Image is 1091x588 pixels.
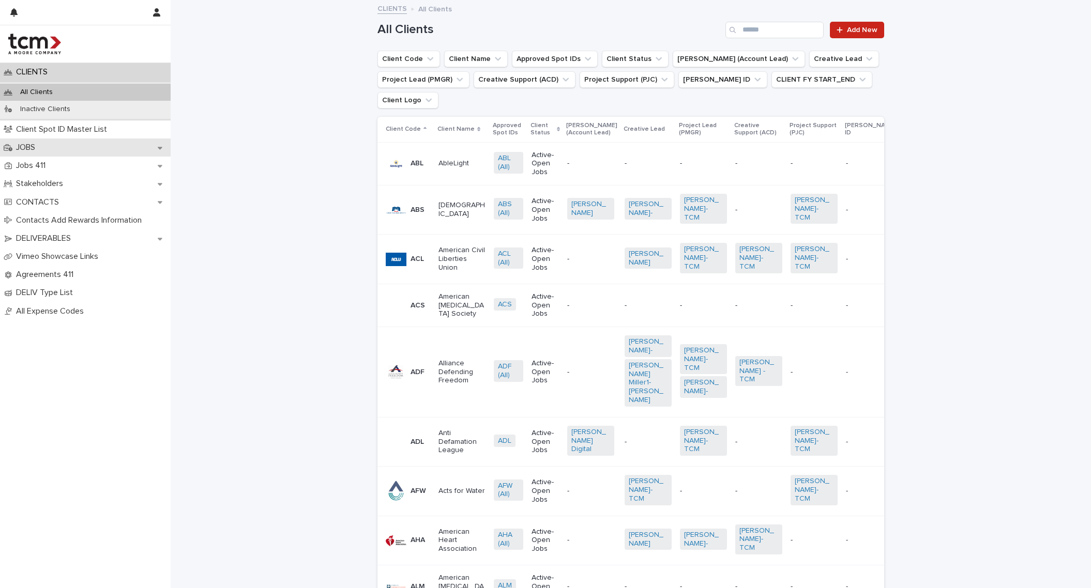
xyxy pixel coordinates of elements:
[795,196,834,222] a: [PERSON_NAME]-TCM
[795,245,834,271] a: [PERSON_NAME]-TCM
[567,301,614,310] p: -
[12,215,150,225] p: Contacts Add Rewards Information
[444,51,508,67] button: Client Name
[377,71,469,88] button: Project Lead (PMGR)
[377,2,407,14] a: CLIENTS
[437,123,475,135] p: Client Name
[795,428,834,454] a: [PERSON_NAME]-TCM
[624,123,665,135] p: Creative Lead
[567,368,614,377] p: -
[438,429,486,455] p: Anti Defamation League
[498,200,519,218] a: ABS (All)
[12,161,54,171] p: Jobs 411
[673,51,805,67] button: Moore AE (Account Lead)
[12,197,67,207] p: CONTACTS
[498,300,512,309] a: ACS
[438,292,486,318] p: American [MEDICAL_DATA] Society
[680,487,727,496] p: -
[532,292,559,318] p: Active-Open Jobs
[532,359,559,385] p: Active-Open Jobs
[795,477,834,503] a: [PERSON_NAME]-TCM
[846,485,850,496] p: -
[791,159,838,168] p: -
[846,534,850,545] p: -
[411,301,425,310] p: ACS
[735,487,782,496] p: -
[418,3,452,14] p: All Clients
[377,235,968,284] tr: ACLAmerican Civil Liberties UnionACL (All) Active-Open Jobs-[PERSON_NAME] [PERSON_NAME]-TCM [PERS...
[12,306,92,316] p: All Expense Codes
[532,197,559,223] p: Active-Open Jobs
[438,159,486,168] p: AbleLight
[411,255,424,264] p: ACL
[567,536,614,545] p: -
[684,428,723,454] a: [PERSON_NAME]-TCM
[12,270,82,280] p: Agreements 411
[12,288,81,298] p: DELIV Type List
[498,362,519,380] a: ADF (All)
[809,51,879,67] button: Creative Lead
[725,22,824,38] div: Search
[734,120,783,139] p: Creative Support (ACD)
[629,337,668,355] a: [PERSON_NAME]-
[846,253,850,264] p: -
[377,22,721,37] h1: All Clients
[438,487,486,496] p: Acts for Water
[625,159,672,168] p: -
[377,284,968,327] tr: ACSAmerican [MEDICAL_DATA] SocietyACS Active-Open Jobs------- -
[377,417,968,466] tr: ADLAnti Defamation LeagueADL Active-Open Jobs[PERSON_NAME] Digital -[PERSON_NAME]-TCM -[PERSON_NA...
[498,154,519,172] a: ABL (All)
[791,536,838,545] p: -
[411,159,423,168] p: ABL
[498,437,511,445] a: ADL
[567,487,614,496] p: -
[438,246,486,272] p: American Civil Liberties Union
[567,159,614,168] p: -
[735,159,782,168] p: -
[411,536,425,545] p: AHA
[846,299,850,310] p: -
[678,71,767,88] button: Neilson ID
[532,478,559,504] p: Active-Open Jobs
[474,71,575,88] button: Creative Support (ACD)
[680,301,727,310] p: -
[8,34,61,54] img: 4hMmSqQkux38exxPVZHQ
[12,234,79,243] p: DELIVERABLES
[629,200,668,218] a: [PERSON_NAME]-
[377,92,438,109] button: Client Logo
[735,438,782,446] p: -
[12,252,107,261] p: Vimeo Showcase Links
[684,378,723,396] a: [PERSON_NAME]-
[377,185,968,234] tr: ABS[DEMOGRAPHIC_DATA]ABS (All) Active-Open Jobs[PERSON_NAME] [PERSON_NAME]- [PERSON_NAME]-TCM -[P...
[684,531,723,548] a: [PERSON_NAME]-
[532,528,559,553] p: Active-Open Jobs
[580,71,674,88] button: Project Support (PJC)
[571,428,610,454] a: [PERSON_NAME] Digital
[629,250,668,267] a: [PERSON_NAME]
[679,120,728,139] p: Project Lead (PMGR)
[735,206,782,214] p: -
[602,51,669,67] button: Client Status
[846,204,850,214] p: -
[735,301,782,310] p: -
[532,151,559,177] p: Active-Open Jobs
[684,196,723,222] a: [PERSON_NAME]-TCM
[845,120,896,139] p: [PERSON_NAME] ID
[771,71,872,88] button: CLIENT FY START_END
[791,368,838,377] p: -
[377,467,968,516] tr: AFWActs for WaterAFW (All) Active-Open Jobs-[PERSON_NAME]-TCM --[PERSON_NAME]-TCM -- -
[567,255,614,264] p: -
[739,527,778,552] a: [PERSON_NAME]-TCM
[498,531,519,548] a: AHA (All)
[377,142,968,185] tr: ABLAbleLightABL (All) Active-Open Jobs------- -
[498,250,519,267] a: ACL (All)
[791,301,838,310] p: -
[846,436,850,446] p: -
[739,245,778,271] a: [PERSON_NAME]-TCM
[386,123,421,135] p: Client Code
[629,477,668,503] a: [PERSON_NAME]-TCM
[411,438,424,446] p: ADL
[438,201,486,219] p: [DEMOGRAPHIC_DATA]
[12,179,71,189] p: Stakeholders
[377,516,968,565] tr: AHAAmerican Heart AssociationAHA (All) Active-Open Jobs-[PERSON_NAME] [PERSON_NAME]- [PERSON_NAME...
